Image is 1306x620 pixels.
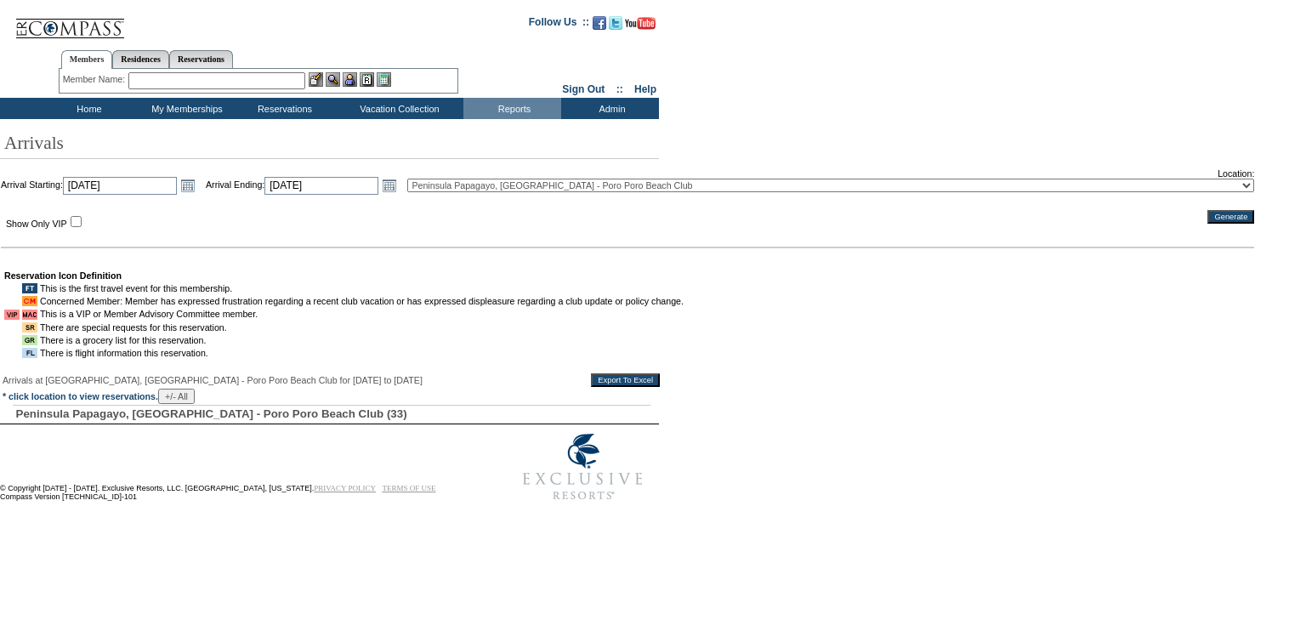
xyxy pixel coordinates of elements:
[3,375,423,385] span: Arrivals at [GEOGRAPHIC_DATA], [GEOGRAPHIC_DATA] - Poro Poro Beach Club for [DATE] to [DATE]
[625,17,656,30] img: Subscribe to our YouTube Channel
[63,72,128,87] div: Member Name:
[377,72,391,87] img: b_calculator.gif
[40,348,684,358] td: There is flight information this reservation.
[13,406,650,421] div: Peninsula Papagayo, [GEOGRAPHIC_DATA] - Poro Poro Beach Club (33)
[1207,210,1254,224] input: Generate
[591,373,660,387] input: Export To Excel
[326,72,340,87] img: View
[529,14,589,35] td: Follow Us ::
[4,310,20,320] img: icon_IsVip.gif
[1,168,205,202] td: Arrival Starting:
[14,4,125,39] img: Compass Home
[22,322,37,333] img: icon_HasSpecialRequests.gif
[179,176,197,195] a: Open the calendar popup.
[40,322,684,333] td: There are special requests for this reservation.
[593,21,606,31] a: Become our fan on Facebook
[6,219,67,229] label: Show Only VIP
[169,50,233,68] a: Reservations
[22,296,37,306] img: icon_IsCM.gif
[380,176,399,195] a: Open the calendar popup.
[625,21,656,31] a: Subscribe to our YouTube Channel
[314,484,376,492] a: PRIVACY POLICY
[609,16,622,30] img: Follow us on Twitter
[343,72,357,87] img: Impersonate
[593,16,606,30] img: Become our fan on Facebook
[22,310,37,320] img: icon_VipMAC.gif
[136,98,234,119] td: My Memberships
[4,270,122,281] b: Reservation Icon Definition
[40,283,684,293] td: This is the first travel event for this membership.
[309,72,323,87] img: b_edit.gif
[22,283,37,293] img: icon_FirstTravel.gif
[407,168,1254,202] td: Location:
[40,309,684,320] td: This is a VIP or Member Advisory Committee member.
[61,50,113,69] a: Members
[234,98,332,119] td: Reservations
[40,296,684,306] td: Concerned Member: Member has expressed frustration regarding a recent club vacation or has expres...
[360,72,374,87] img: Reservations
[22,348,37,358] img: icon_HasFlightInfo.gif
[383,484,436,492] a: TERMS OF USE
[609,21,622,31] a: Follow us on Twitter
[158,389,195,404] input: +/- All
[38,98,136,119] td: Home
[332,98,463,119] td: Vacation Collection
[561,98,659,119] td: Admin
[634,83,656,95] a: Help
[507,424,659,509] img: Exclusive Resorts
[616,83,623,95] span: ::
[40,335,684,345] td: There is a grocery list for this reservation.
[3,389,660,404] td: * click location to view reservations.
[463,98,561,119] td: Reports
[562,83,605,95] a: Sign Out
[22,335,37,345] img: icon_HasGroceryList.gif
[112,50,169,68] a: Residences
[206,168,406,202] td: Arrival Ending:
